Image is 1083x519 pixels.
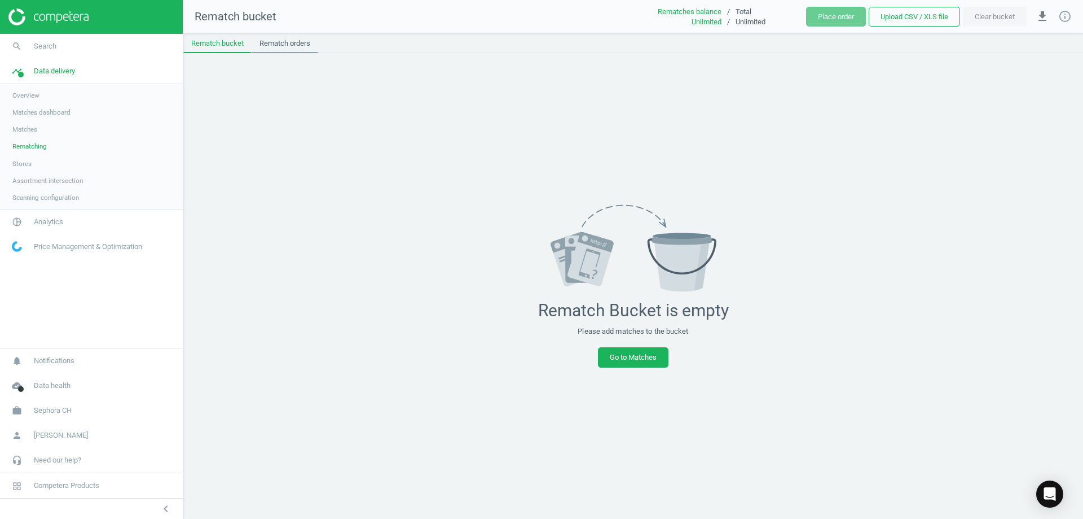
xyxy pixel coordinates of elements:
[34,66,75,76] span: Data delivery
[34,381,71,391] span: Data health
[578,326,688,337] div: Please add matches to the bucket
[12,176,83,185] span: Assortment intersection
[34,41,56,51] span: Search
[736,7,806,17] div: Total
[12,241,22,252] img: wGWNvw8QSZomAAAAABJRU5ErkJggg==
[195,10,276,23] span: Rematch bucket
[637,7,721,17] div: Rematches balance
[34,405,72,416] span: Sephora CH
[12,193,79,202] span: Scanning configuration
[551,204,716,292] img: svg+xml;base64,PHN2ZyB4bWxucz0iaHR0cDovL3d3dy53My5vcmcvMjAwMC9zdmciIHZpZXdCb3g9IjAgMCAxNjAuMDggOD...
[6,425,28,446] i: person
[12,159,32,168] span: Stores
[34,430,88,441] span: [PERSON_NAME]
[6,211,28,233] i: pie_chart_outlined
[963,7,1027,27] button: Clear bucket
[6,400,28,421] i: work
[721,7,736,17] div: /
[6,450,28,471] i: headset_mic
[1058,10,1072,24] a: info_outline
[12,125,37,134] span: Matches
[34,455,81,465] span: Need our help?
[12,142,47,151] span: Rematching
[1036,481,1063,508] div: Open Intercom Messenger
[12,91,39,100] span: Overview
[538,300,729,321] div: Rematch Bucket is empty
[6,36,28,57] i: search
[721,17,736,27] div: /
[12,108,71,117] span: Matches dashboard
[806,7,866,27] button: Place order
[736,17,806,27] div: Unlimited
[6,350,28,372] i: notifications
[34,217,63,227] span: Analytics
[34,356,74,366] span: Notifications
[252,34,318,53] a: Rematch orders
[8,8,89,25] img: ajHJNr6hYgQAAAAASUVORK5CYII=
[637,17,721,27] div: Unlimited
[1036,10,1049,23] i: get_app
[34,242,142,252] span: Price Management & Optimization
[152,501,180,516] button: chevron_left
[598,347,668,368] a: Go to Matches
[1029,3,1055,30] button: get_app
[34,481,99,491] span: Competera Products
[1058,10,1072,23] i: info_outline
[183,34,252,53] a: Rematch bucket
[159,502,173,516] i: chevron_left
[6,375,28,396] i: cloud_done
[869,7,960,27] button: Upload CSV / XLS file
[6,60,28,82] i: timeline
